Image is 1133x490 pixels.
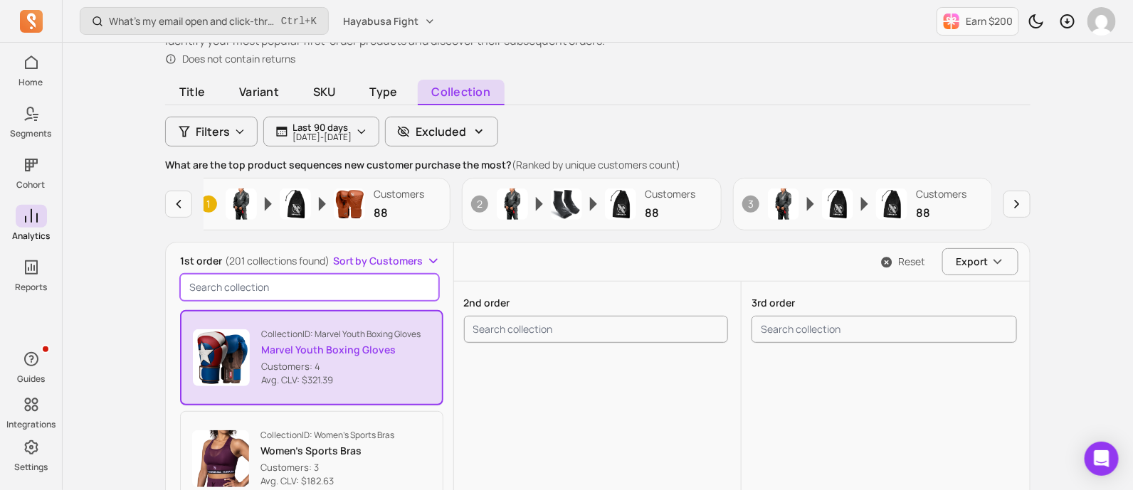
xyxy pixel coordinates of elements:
p: Avg. CLV: $182.63 [260,474,394,489]
img: Product image [551,188,582,220]
button: Last 90 days[DATE]-[DATE] [263,117,379,147]
img: Product image [192,430,249,487]
p: 88 [374,204,424,221]
p: Cohort [17,179,46,191]
p: Segments [11,128,52,139]
span: (201 collections found) [225,254,330,267]
button: Guides [16,345,47,388]
p: Avg. CLV: $321.39 [261,373,421,388]
span: 2 [471,196,488,213]
img: Product image [768,188,799,220]
input: search product [180,274,439,301]
kbd: K [311,16,317,27]
button: Excluded [385,117,498,147]
p: Customers: 4 [261,360,421,374]
p: Women's Sports Bras [260,444,394,458]
p: Does not contain returns [182,52,295,66]
p: 1st order [180,254,330,268]
button: What’s my email open and click-through rate?Ctrl+K [80,7,329,35]
img: Product image [605,188,636,220]
p: Excluded [416,123,466,140]
img: Product image [497,188,528,220]
button: Toggle dark mode [1022,7,1050,36]
p: Customers: 3 [260,461,394,475]
img: avatar [1087,7,1116,36]
p: Customers [374,187,424,201]
button: Earn $200 [937,7,1019,36]
p: Marvel Youth Boxing Gloves [261,343,421,357]
span: Variant [225,80,293,104]
input: search product [464,316,729,343]
p: 2nd order [464,296,729,310]
p: Reports [15,282,47,293]
p: Customers [645,187,695,201]
p: Earn $200 [966,14,1013,28]
span: Filters [196,123,230,140]
span: SKU [299,80,350,104]
span: + [281,14,317,28]
img: Product image [226,188,257,220]
button: Sort by Customers [333,254,441,268]
img: Product image [876,188,907,220]
p: Integrations [6,419,56,430]
p: 3rd order [752,296,1017,310]
button: CollectionID: Marvel Youth Boxing GlovesMarvel Youth Boxing GlovesCustomers: 4Avg. CLV: $321.39 [180,310,443,405]
p: Collection ID: Women's Sports Bras [260,430,394,441]
span: (Ranked by unique customers count) [512,158,680,171]
img: Product image [822,188,853,220]
p: Guides [17,373,45,385]
p: What are the top product sequences new customer purchase the most? [165,158,1031,172]
p: Home [19,77,43,88]
span: 1 [200,196,217,213]
span: Export [956,255,988,269]
p: 88 [645,204,695,221]
p: Last 90 days [293,122,352,133]
img: Product image [334,188,365,220]
img: Product image [280,188,311,220]
button: Reset [870,255,937,269]
button: Export [942,248,1018,275]
button: Filters [165,117,258,147]
p: 88 [916,204,966,221]
span: 3 [742,196,759,213]
p: [DATE] - [DATE] [293,133,352,142]
input: search product [752,316,1017,343]
span: Title [165,80,219,104]
p: Settings [14,462,48,473]
img: Product image [193,329,250,386]
kbd: Ctrl [281,14,305,28]
div: Open Intercom Messenger [1085,442,1119,476]
button: 1Product imageProduct imageProduct imageCustomers88 [191,178,450,230]
span: Hayabusa Fight [343,14,418,28]
button: Hayabusa Fight [334,9,444,34]
span: Type [356,80,412,104]
span: Sort by Customers [333,254,423,268]
button: 2Product imageProduct imageProduct imageCustomers88 [462,178,722,230]
p: Analytics [12,230,50,242]
button: 3Product imageProduct imageProduct imageCustomers88 [733,178,993,230]
p: What’s my email open and click-through rate? [109,14,275,28]
span: Collection [418,80,505,105]
p: Customers [916,187,966,201]
p: Collection ID: Marvel Youth Boxing Gloves [261,329,421,340]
